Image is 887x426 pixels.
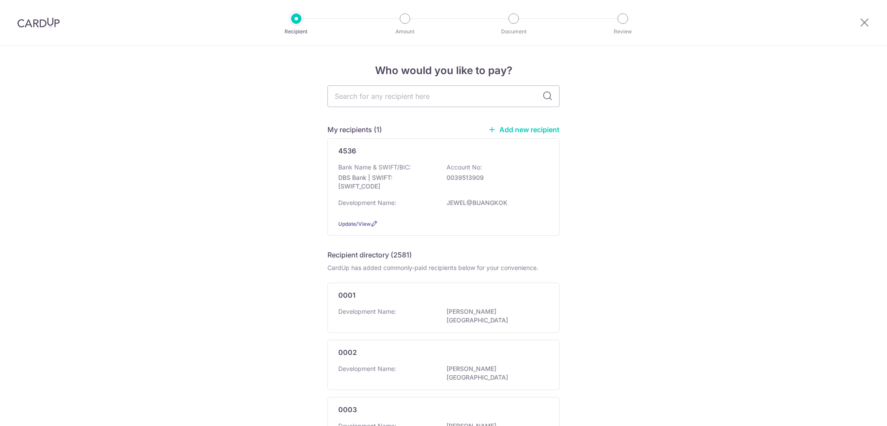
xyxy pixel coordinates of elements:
[338,307,396,316] p: Development Name:
[338,173,435,191] p: DBS Bank | SWIFT: [SWIFT_CODE]
[327,85,560,107] input: Search for any recipient here
[447,173,544,182] p: 0039513909
[327,250,412,260] h5: Recipient directory (2581)
[488,125,560,134] a: Add new recipient
[482,27,546,36] p: Document
[832,400,878,422] iframe: Opens a widget where you can find more information
[338,404,357,415] p: 0003
[338,163,411,172] p: Bank Name & SWIFT/BIC:
[327,124,382,135] h5: My recipients (1)
[373,27,437,36] p: Amount
[327,263,560,272] div: CardUp has added commonly-paid recipients below for your convenience.
[447,364,544,382] p: [PERSON_NAME][GEOGRAPHIC_DATA]
[591,27,655,36] p: Review
[264,27,328,36] p: Recipient
[17,17,60,28] img: CardUp
[447,307,544,325] p: [PERSON_NAME][GEOGRAPHIC_DATA]
[447,198,544,207] p: JEWEL@BUANGKOK
[338,146,356,156] p: 4536
[338,221,371,227] a: Update/View
[447,163,482,172] p: Account No:
[338,198,396,207] p: Development Name:
[327,63,560,78] h4: Who would you like to pay?
[338,364,396,373] p: Development Name:
[338,347,357,358] p: 0002
[338,290,356,300] p: 0001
